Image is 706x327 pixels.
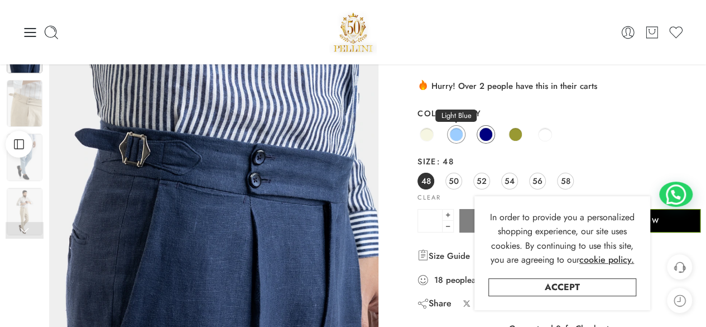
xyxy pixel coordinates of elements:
img: Pellini [329,8,377,56]
span: 56 [532,173,542,188]
a: Accept [488,278,636,296]
div: Share [417,297,452,310]
span: 58 [560,173,570,188]
span: 52 [477,173,487,188]
a: Pellini - [329,8,377,56]
strong: 18 [434,274,443,286]
span: In order to provide you a personalized shopping experience, our site uses cookies. By continuing ... [490,211,635,267]
a: 48 [417,173,434,189]
div: are viewing this right now [417,274,700,286]
strong: people [446,274,472,286]
a: Wishlist [668,25,684,40]
button: Add to cart [459,209,574,233]
a: 54 [501,173,518,189]
a: Light Blue [447,125,465,144]
a: 56 [529,173,546,189]
a: 52 [473,173,490,189]
a: Size Guide [417,249,470,263]
label: Size [417,156,700,167]
span: 54 [505,173,515,188]
input: Product quantity [417,209,443,233]
a: 50 [445,173,462,189]
span: Light Blue [435,110,477,122]
img: Artboard 1 [7,188,42,235]
img: Artboard 1 [7,80,42,127]
bdi: 590.00 [417,52,478,68]
a: Cart [644,25,660,40]
span: 48 [421,173,430,188]
a: Login / Register [620,25,636,40]
a: cookie policy. [579,253,634,267]
span: Navy [449,107,481,119]
label: Color [417,108,700,119]
a: Share on X [463,300,471,308]
a: Clear options [417,195,441,201]
span: 48 [436,155,454,167]
a: 58 [557,173,574,189]
span: AED [417,52,439,68]
div: Hurry! Over 2 people have this in their carts [417,79,700,92]
span: 50 [449,173,459,188]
